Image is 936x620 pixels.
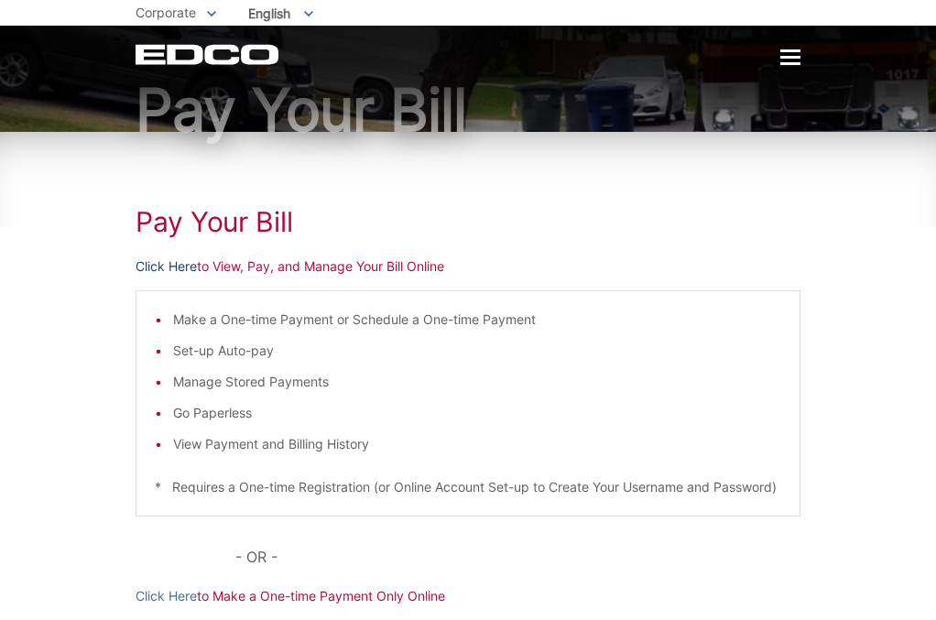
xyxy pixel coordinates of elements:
[136,44,281,65] a: EDCD logo. Return to the homepage.
[136,81,800,139] h1: Pay Your Bill
[173,403,781,423] li: Go Paperless
[136,586,197,606] a: Click Here
[173,434,781,454] li: View Payment and Billing History
[155,477,781,497] p: * Requires a One-time Registration (or Online Account Set-up to Create Your Username and Password)
[173,372,781,392] li: Manage Stored Payments
[136,256,800,277] p: to View, Pay, and Manage Your Bill Online
[136,5,196,20] span: Corporate
[173,341,781,361] li: Set-up Auto-pay
[136,205,800,238] h1: Pay Your Bill
[235,544,800,570] p: - OR -
[136,256,197,277] a: Click Here
[136,586,800,606] p: to Make a One-time Payment Only Online
[173,310,781,330] li: Make a One-time Payment or Schedule a One-time Payment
